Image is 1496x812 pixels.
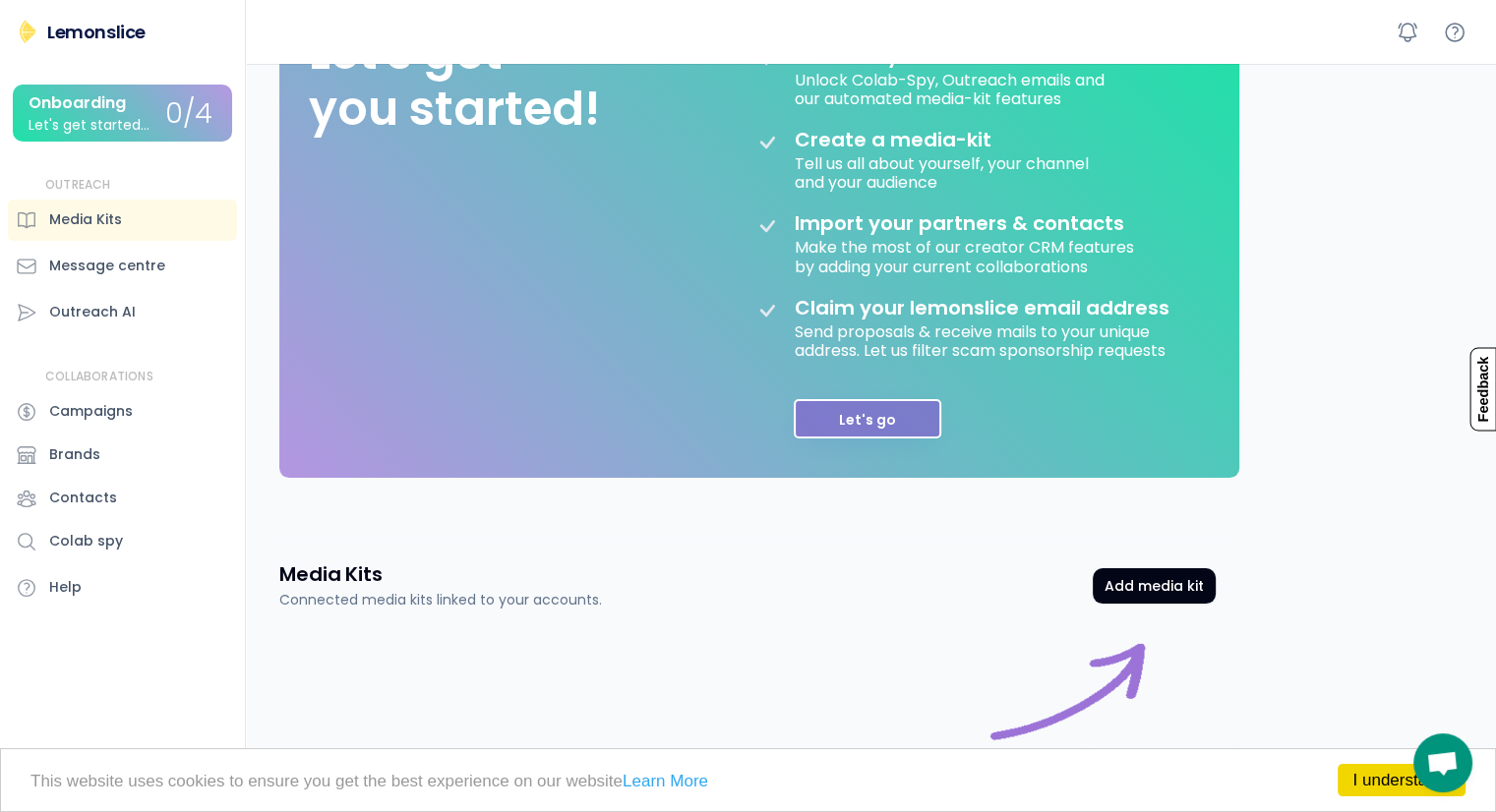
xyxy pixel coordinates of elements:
div: Media Kits [49,209,122,230]
button: Add media kit [1093,568,1216,604]
div: COLLABORATIONS [45,369,153,385]
div: Tell us all about yourself, your channel and your audience [795,151,1093,192]
div: Claim your lemonslice email address [795,296,1169,319]
div: Onboarding [29,94,126,112]
img: connect%20image%20purple.gif [980,634,1157,811]
div: 0/4 [165,99,212,130]
div: Let's get started... [29,118,150,133]
div: Outreach AI [49,302,136,322]
div: Start here [980,634,1157,811]
div: Contacts [49,488,117,508]
div: Colab spy [49,531,123,551]
div: Help [49,577,82,598]
div: Message centre [49,256,165,276]
div: Campaigns [49,401,133,422]
a: Learn More [623,772,708,790]
img: Lemonslice [16,20,39,43]
div: Make the most of our creator CRM features by adding your current collaborations [795,235,1138,275]
div: Import your partners & contacts [795,211,1124,235]
div: Open chat [1413,733,1472,792]
button: Let's go [794,399,941,438]
div: Send proposals & receive mails to your unique address. Let us filter scam sponsorship requests [795,319,1188,360]
div: Let's get you started! [309,25,600,138]
div: Lemonslice [47,20,146,44]
h3: Media Kits [279,560,383,588]
div: Brands [49,444,100,465]
div: OUTREACH [45,177,111,194]
div: Connected media kits linked to your accounts. [279,590,602,610]
div: Create a media-kit [795,128,1041,151]
p: This website uses cookies to ensure you get the best experience on our website [30,773,1466,789]
a: I understand! [1338,764,1466,796]
div: Unlock Colab-Spy, Outreach emails and our automated media-kit features [795,68,1108,108]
